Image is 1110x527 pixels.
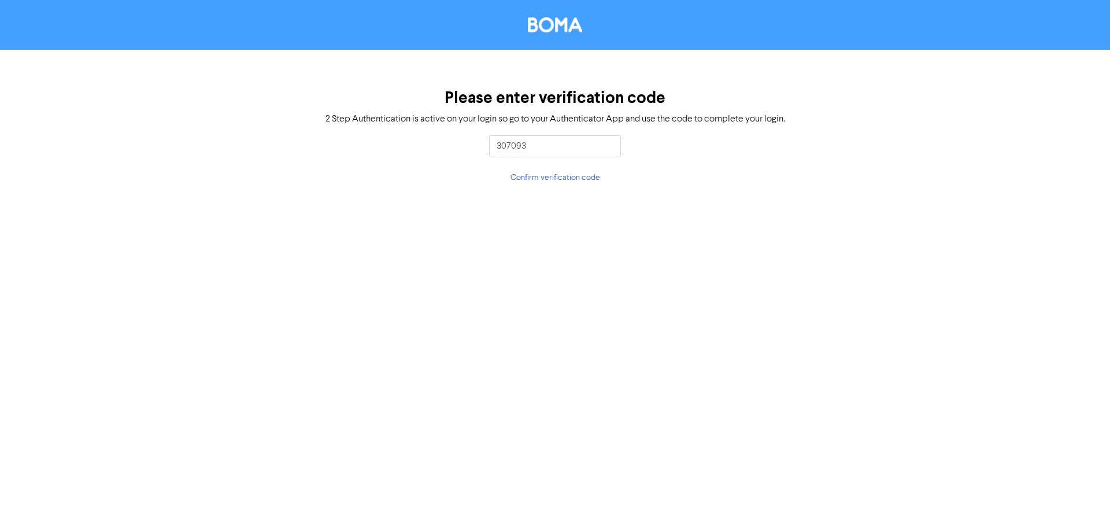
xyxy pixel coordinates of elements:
[1052,471,1110,527] iframe: Chat Widget
[528,17,582,32] img: BOMA Logo
[510,171,601,185] button: Confirm verification code
[445,89,665,108] h3: Please enter verification code
[325,112,785,126] div: 2 Step Authentication is active on your login so go to your Authenticator App and use the code to...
